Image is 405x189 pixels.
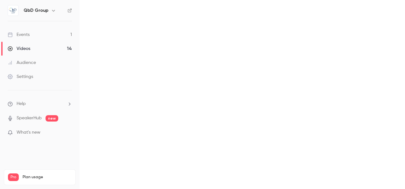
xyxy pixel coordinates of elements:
div: Events [8,31,30,38]
li: help-dropdown-opener [8,101,72,107]
iframe: Noticeable Trigger [64,130,72,136]
div: Videos [8,45,30,52]
img: QbD Group [8,5,18,16]
h6: QbD Group [24,7,48,14]
a: SpeakerHub [17,115,42,122]
span: Plan usage [23,175,72,180]
span: new [46,115,58,122]
span: Pro [8,173,19,181]
div: Audience [8,59,36,66]
div: Settings [8,73,33,80]
span: What's new [17,129,40,136]
span: Help [17,101,26,107]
